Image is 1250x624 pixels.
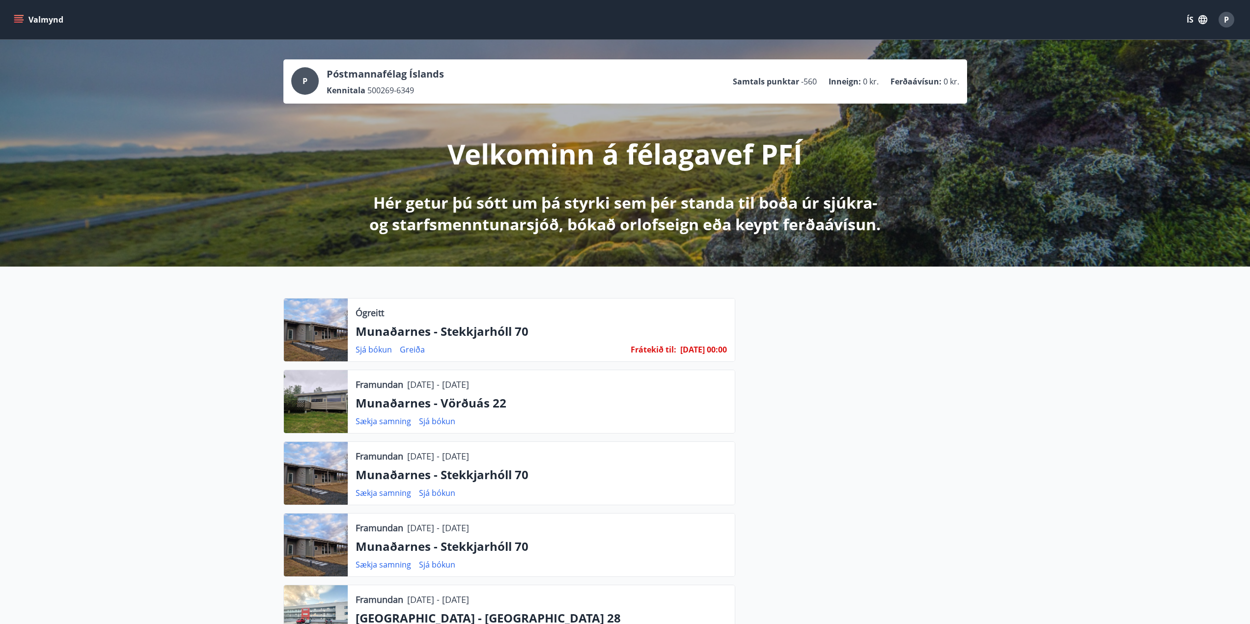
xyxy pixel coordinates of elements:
[356,378,403,391] p: Framundan
[447,135,803,172] p: Velkominn á félagavef PFÍ
[356,593,403,606] p: Framundan
[356,395,727,411] p: Munaðarnes - Vörðuás 22
[327,67,444,81] p: Póstmannafélag Íslands
[631,344,676,355] span: Frátekið til :
[829,76,861,87] p: Inneign :
[303,76,307,86] span: P
[1215,8,1238,31] button: P
[419,559,455,570] a: Sjá bókun
[944,76,959,87] span: 0 kr.
[356,344,392,355] a: Sjá bókun
[407,521,469,534] p: [DATE] - [DATE]
[733,76,799,87] p: Samtals punktar
[407,450,469,462] p: [DATE] - [DATE]
[356,559,411,570] a: Sækja samning
[356,306,384,319] p: Ógreitt
[356,323,727,340] p: Munaðarnes - Stekkjarhóll 70
[367,85,414,96] span: 500269-6349
[419,416,455,427] a: Sjá bókun
[863,76,879,87] span: 0 kr.
[1181,11,1213,28] button: ÍS
[1224,14,1229,25] span: P
[327,85,365,96] p: Kennitala
[407,593,469,606] p: [DATE] - [DATE]
[407,378,469,391] p: [DATE] - [DATE]
[680,344,727,355] span: [DATE] 00:00
[356,538,727,555] p: Munaðarnes - Stekkjarhóll 70
[12,11,67,28] button: menu
[356,450,403,462] p: Framundan
[400,344,425,355] a: Greiða
[801,76,817,87] span: -560
[356,466,727,483] p: Munaðarnes - Stekkjarhóll 70
[356,416,411,427] a: Sækja samning
[419,488,455,498] a: Sjá bókun
[366,192,885,235] p: Hér getur þú sótt um þá styrki sem þér standa til boða úr sjúkra- og starfsmenntunarsjóð, bókað o...
[356,488,411,498] a: Sækja samning
[356,521,403,534] p: Framundan
[890,76,942,87] p: Ferðaávísun :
